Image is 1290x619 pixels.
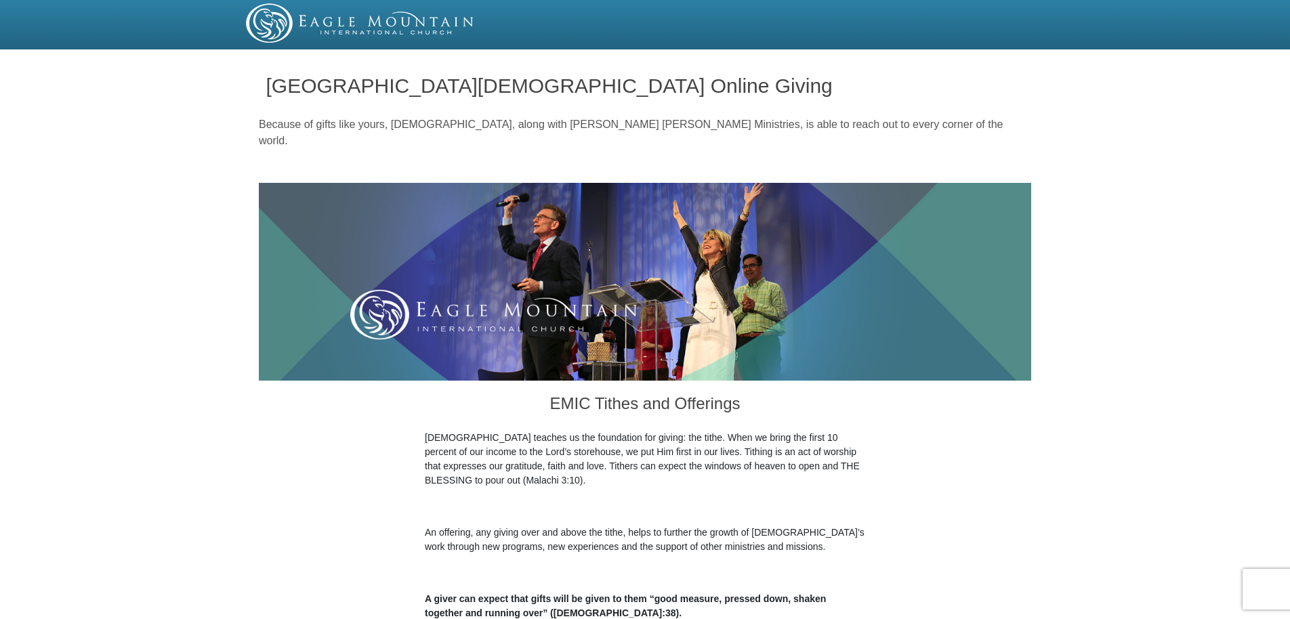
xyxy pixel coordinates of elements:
img: EMIC [246,3,475,43]
p: [DEMOGRAPHIC_DATA] teaches us the foundation for giving: the tithe. When we bring the first 10 pe... [425,431,865,488]
h1: [GEOGRAPHIC_DATA][DEMOGRAPHIC_DATA] Online Giving [266,74,1024,97]
p: An offering, any giving over and above the tithe, helps to further the growth of [DEMOGRAPHIC_DAT... [425,526,865,554]
h3: EMIC Tithes and Offerings [425,381,865,431]
b: A giver can expect that gifts will be given to them “good measure, pressed down, shaken together ... [425,593,826,618]
p: Because of gifts like yours, [DEMOGRAPHIC_DATA], along with [PERSON_NAME] [PERSON_NAME] Ministrie... [259,116,1031,149]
